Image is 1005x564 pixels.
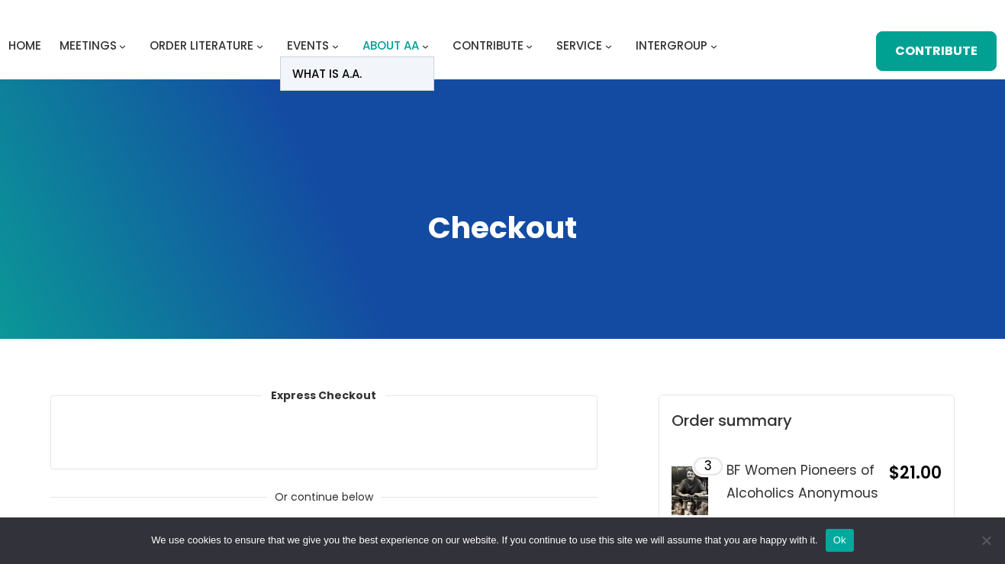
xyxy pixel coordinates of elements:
[281,57,433,90] a: What Is A.A.
[60,37,117,53] span: Meetings
[8,37,41,53] span: Home
[710,43,717,50] button: Intergroup submenu
[826,529,854,552] button: Ok
[151,533,817,548] span: We use cookies to ensure that we give you the best experience on our website. If you continue to ...
[332,43,339,50] button: Events submenu
[271,388,376,402] h2: Express Checkout
[556,37,602,53] span: Service
[256,43,263,50] button: Order Literature submenu
[978,533,994,548] span: No
[556,35,602,56] a: Service
[876,31,997,71] a: Contribute
[242,414,405,450] iframe: PayPal-card
[119,43,126,50] button: Meetings submenu
[453,35,523,56] a: Contribute
[636,37,707,53] span: Intergroup
[287,37,329,53] span: Events
[636,35,707,56] a: Intergroup
[672,408,954,434] p: Order summary
[414,414,578,450] iframe: PayPal-venmo
[150,37,253,53] span: Order Literature
[362,35,419,56] a: About AA
[726,459,880,505] h3: BF Women Pioneers of Alcoholics Anonymous
[287,35,329,56] a: Events
[15,209,990,248] h2: Checkout
[704,459,712,473] span: 3
[8,35,41,56] a: Home
[8,35,723,56] nav: Intergroup
[453,37,523,53] span: Contribute
[726,514,773,537] span: $7.00
[292,63,362,85] span: What Is A.A.
[889,461,942,485] span: $21.00
[362,37,419,53] span: About AA
[50,488,598,507] div: Or continue below
[526,43,533,50] button: Contribute submenu
[422,43,429,50] button: About AA submenu
[605,43,612,50] button: Service submenu
[60,35,117,56] a: Meetings
[672,466,708,515] img: BF Women Pioneers of Alcoholics Anonymous
[69,414,233,450] iframe: PayPal-paypal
